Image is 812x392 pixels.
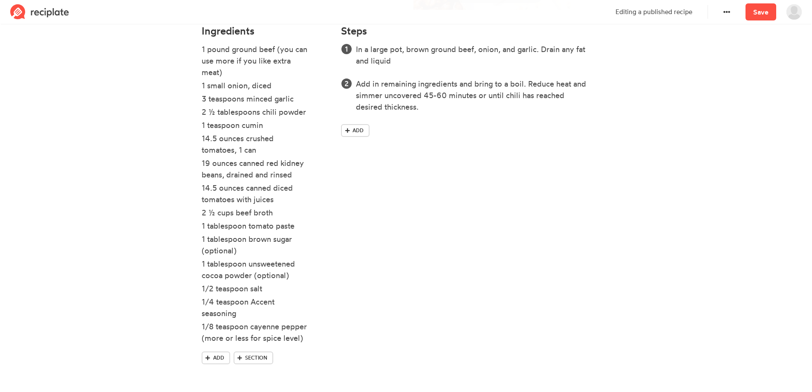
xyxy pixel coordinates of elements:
[10,4,69,20] img: Reciplate
[341,25,367,37] h4: Steps
[202,80,308,91] div: 1 small onion, diced
[616,7,692,17] p: Editing a published recipe
[202,93,308,105] div: 3 teaspoons minced garlic
[202,258,308,281] div: 1 tablespoon unsweetened cocoa powder (optional)
[202,157,308,180] div: 19 ounces canned red kidney beans, drained and rinsed
[202,119,308,131] div: 1 teaspoon cumin
[245,354,267,362] span: Section
[202,207,308,218] div: 2 ½ cups beef broth
[202,283,308,294] div: 1/2 teaspoon salt
[746,3,776,20] a: Save
[202,25,331,37] h4: Ingredients
[202,296,308,319] div: 1/4 teaspoon Accent seasoning
[202,44,308,78] div: 1 pound ground beef (you can use more if you like extra meat)
[202,220,308,232] div: 1 tablespoon tomato paste
[202,133,308,156] div: 14.5 ounces crushed tomatoes, 1 can
[353,127,364,134] span: Add
[786,4,802,20] img: User's avatar
[202,233,308,256] div: 1 tablespoon brown sugar (optional)
[202,182,308,205] div: 14.5 ounces canned diced tomatoes with juices
[356,44,587,67] div: In a large pot, brown ground beef, onion, and garlic. Drain any fat and liquid
[202,106,308,118] div: 2 ½ tablespoons chili powder
[202,321,308,344] div: 1/8 teaspoon cayenne pepper (more or less for spice level)
[213,354,224,362] span: Add
[356,78,587,113] div: Add in remaining ingredients and bring to a boil. Reduce heat and simmer uncovered 45-60 minutes ...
